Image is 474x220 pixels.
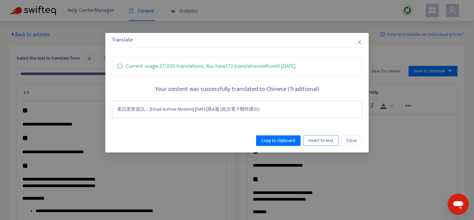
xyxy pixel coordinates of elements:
p: Current usage: 27 / 200 translations . You have 173 translations left until [DATE] . [126,62,297,70]
div: Translate [112,36,362,44]
iframe: 開啟傳訊視窗按鈕 [448,194,469,215]
span: Close [346,137,357,144]
span: info-circle [117,62,122,69]
h5: Your content was successfully translated to Chinese (Traditional) [112,86,362,93]
span: close [357,40,362,45]
div: 產品更新資訊：[Email Archive Modern] [DATE]第4週 (批次電子郵件匯出) [112,100,362,118]
button: Close [341,135,362,146]
button: Insert to end [303,135,338,146]
button: Copy to clipboard [256,135,301,146]
span: Insert to end [308,137,333,144]
button: Close [356,39,363,46]
span: Copy to clipboard [261,137,295,144]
